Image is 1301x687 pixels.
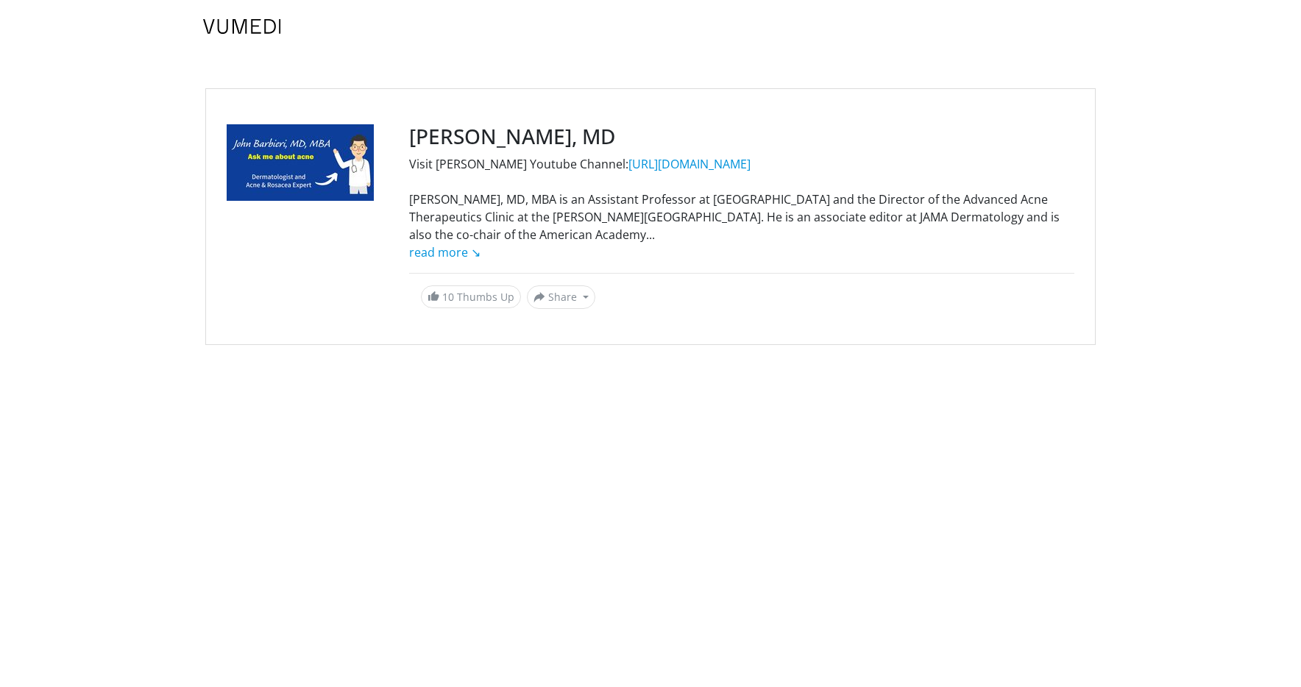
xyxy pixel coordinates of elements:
div: Visit [PERSON_NAME] Youtube Channel: [PERSON_NAME], MD, MBA is an Assistant Professor at [GEOGRAP... [409,155,1074,261]
button: Share [527,285,595,309]
span: 10 [442,290,454,304]
a: read more ↘ [409,244,481,260]
img: VuMedi Logo [203,19,281,34]
a: [URL][DOMAIN_NAME] [628,156,751,172]
h3: [PERSON_NAME], MD [409,124,1074,149]
a: 10 Thumbs Up [421,285,521,308]
span: ... [409,227,655,260]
